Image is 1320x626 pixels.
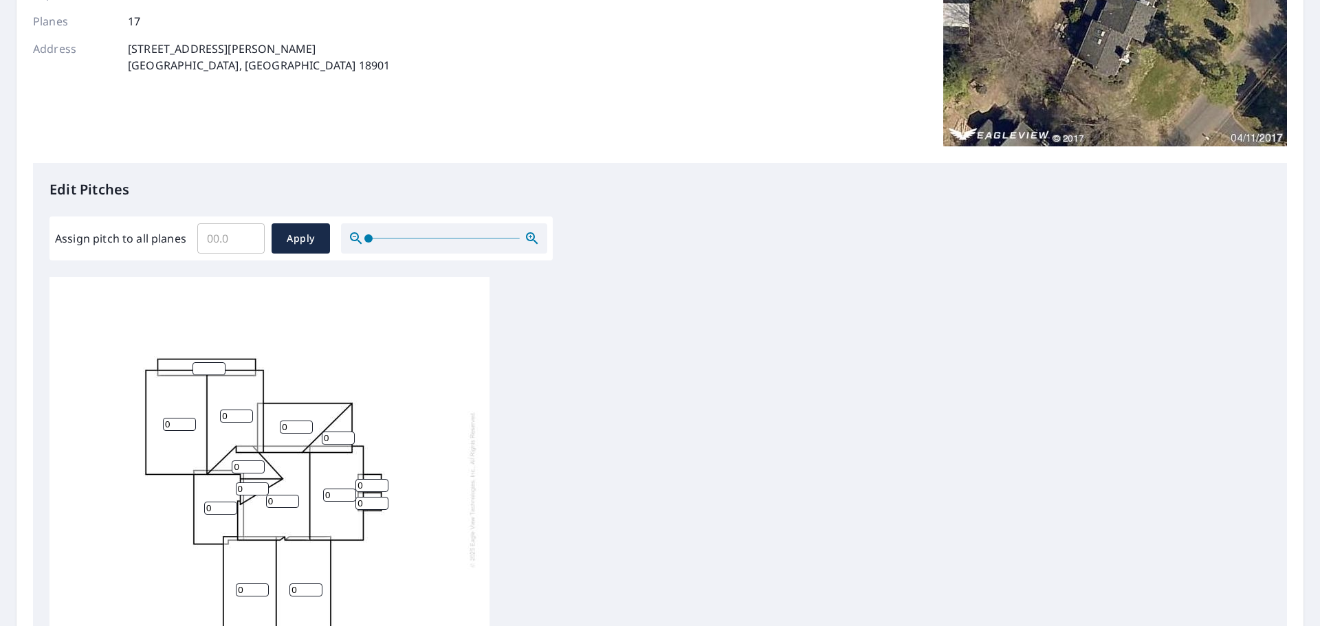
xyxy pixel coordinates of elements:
span: Apply [283,230,319,247]
input: 00.0 [197,219,265,258]
p: Planes [33,13,115,30]
p: Address [33,41,115,74]
p: Edit Pitches [49,179,1270,200]
label: Assign pitch to all planes [55,230,186,247]
p: [STREET_ADDRESS][PERSON_NAME] [GEOGRAPHIC_DATA], [GEOGRAPHIC_DATA] 18901 [128,41,390,74]
button: Apply [272,223,330,254]
p: 17 [128,13,140,30]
